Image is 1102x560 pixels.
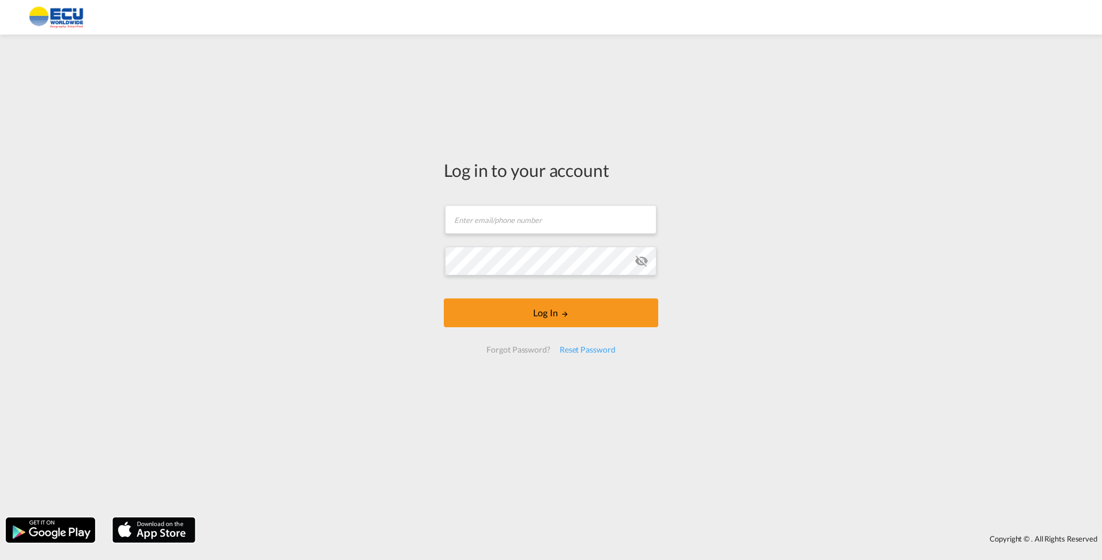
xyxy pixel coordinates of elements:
[635,254,648,268] md-icon: icon-eye-off
[555,339,620,360] div: Reset Password
[201,529,1102,548] div: Copyright © . All Rights Reserved
[17,5,95,31] img: 6cccb1402a9411edb762cf9624ab9cda.png
[445,205,656,234] input: Enter email/phone number
[482,339,554,360] div: Forgot Password?
[444,298,658,327] button: LOGIN
[444,158,658,182] div: Log in to your account
[5,516,96,544] img: google.png
[111,516,197,544] img: apple.png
